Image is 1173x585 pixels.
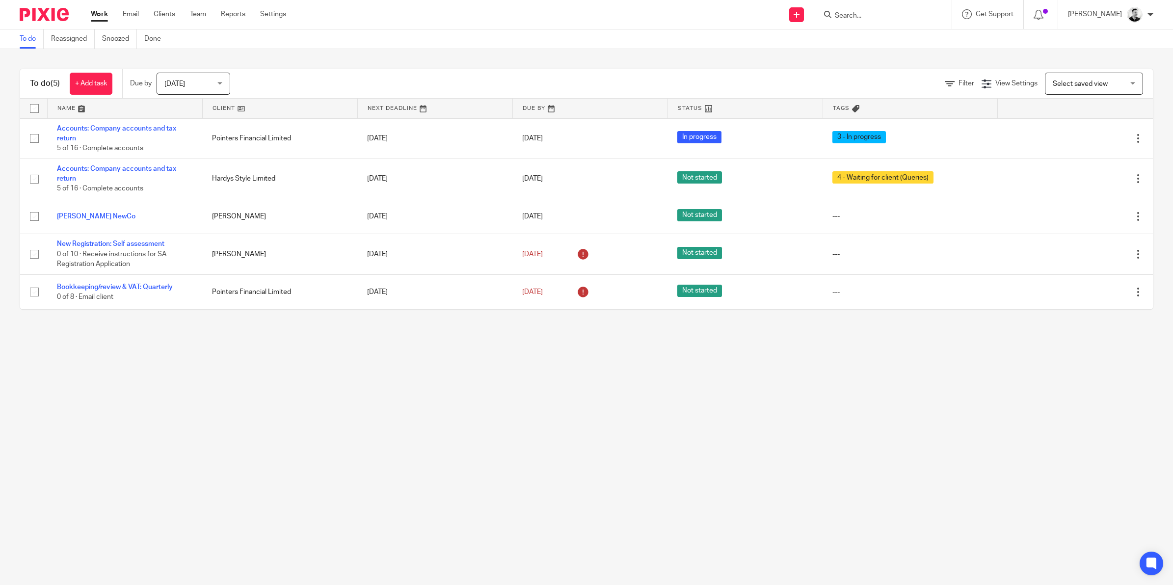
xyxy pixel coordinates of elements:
[144,29,168,49] a: Done
[57,213,135,220] a: [PERSON_NAME] NewCo
[57,125,176,142] a: Accounts: Company accounts and tax return
[357,199,512,234] td: [DATE]
[123,9,139,19] a: Email
[30,79,60,89] h1: To do
[154,9,175,19] a: Clients
[357,159,512,199] td: [DATE]
[677,131,721,143] span: In progress
[202,118,357,159] td: Pointers Financial Limited
[522,135,543,142] span: [DATE]
[190,9,206,19] a: Team
[834,12,922,21] input: Search
[832,171,933,184] span: 4 - Waiting for client (Queries)
[260,9,286,19] a: Settings
[57,284,173,291] a: Bookkeeping/review & VAT: Quarterly
[677,247,722,259] span: Not started
[51,29,95,49] a: Reassigned
[832,287,988,297] div: ---
[221,9,245,19] a: Reports
[357,274,512,309] td: [DATE]
[164,80,185,87] span: [DATE]
[57,186,143,192] span: 5 of 16 · Complete accounts
[57,293,113,300] span: 0 of 8 · Email client
[130,79,152,88] p: Due by
[832,131,886,143] span: 3 - In progress
[202,234,357,274] td: [PERSON_NAME]
[51,80,60,87] span: (5)
[1068,9,1122,19] p: [PERSON_NAME]
[522,213,543,220] span: [DATE]
[995,80,1038,87] span: View Settings
[57,165,176,182] a: Accounts: Company accounts and tax return
[522,175,543,182] span: [DATE]
[70,73,112,95] a: + Add task
[959,80,974,87] span: Filter
[20,8,69,21] img: Pixie
[202,274,357,309] td: Pointers Financial Limited
[522,289,543,295] span: [DATE]
[57,240,164,247] a: New Registration: Self assessment
[833,106,850,111] span: Tags
[357,234,512,274] td: [DATE]
[1053,80,1108,87] span: Select saved view
[202,199,357,234] td: [PERSON_NAME]
[976,11,1013,18] span: Get Support
[57,145,143,152] span: 5 of 16 · Complete accounts
[832,212,988,221] div: ---
[677,171,722,184] span: Not started
[91,9,108,19] a: Work
[202,159,357,199] td: Hardys Style Limited
[677,285,722,297] span: Not started
[102,29,137,49] a: Snoozed
[20,29,44,49] a: To do
[1127,7,1143,23] img: Dave_2025.jpg
[57,251,166,268] span: 0 of 10 · Receive instructions for SA Registration Application
[832,249,988,259] div: ---
[522,251,543,258] span: [DATE]
[677,209,722,221] span: Not started
[357,118,512,159] td: [DATE]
